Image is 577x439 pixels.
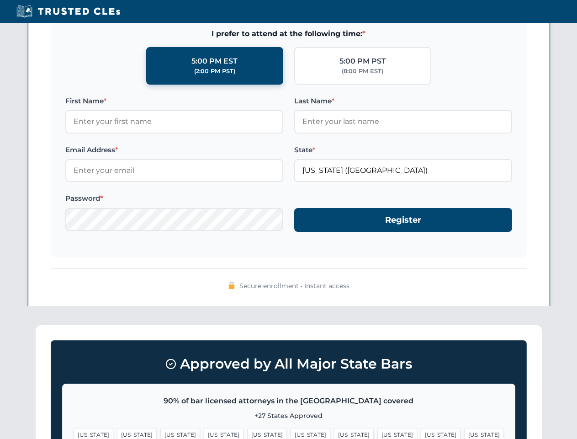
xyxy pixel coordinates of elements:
[65,193,283,204] label: Password
[239,281,349,291] span: Secure enrollment • Instant access
[294,96,512,107] label: Last Name
[294,145,512,155] label: State
[342,67,383,76] div: (8:00 PM EST)
[65,110,283,133] input: Enter your first name
[14,5,123,18] img: Trusted CLEs
[194,67,235,76] div: (2:00 PM PST)
[294,208,512,232] button: Register
[65,28,512,40] span: I prefer to attend at the following time:
[228,282,235,289] img: 🔒
[62,352,515,376] h3: Approved by All Major State Bars
[65,159,283,182] input: Enter your email
[74,395,504,407] p: 90% of bar licensed attorneys in the [GEOGRAPHIC_DATA] covered
[74,411,504,421] p: +27 States Approved
[294,110,512,133] input: Enter your last name
[65,145,283,155] label: Email Address
[65,96,283,107] label: First Name
[294,159,512,182] input: California (CA)
[191,55,238,67] div: 5:00 PM EST
[339,55,386,67] div: 5:00 PM PST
